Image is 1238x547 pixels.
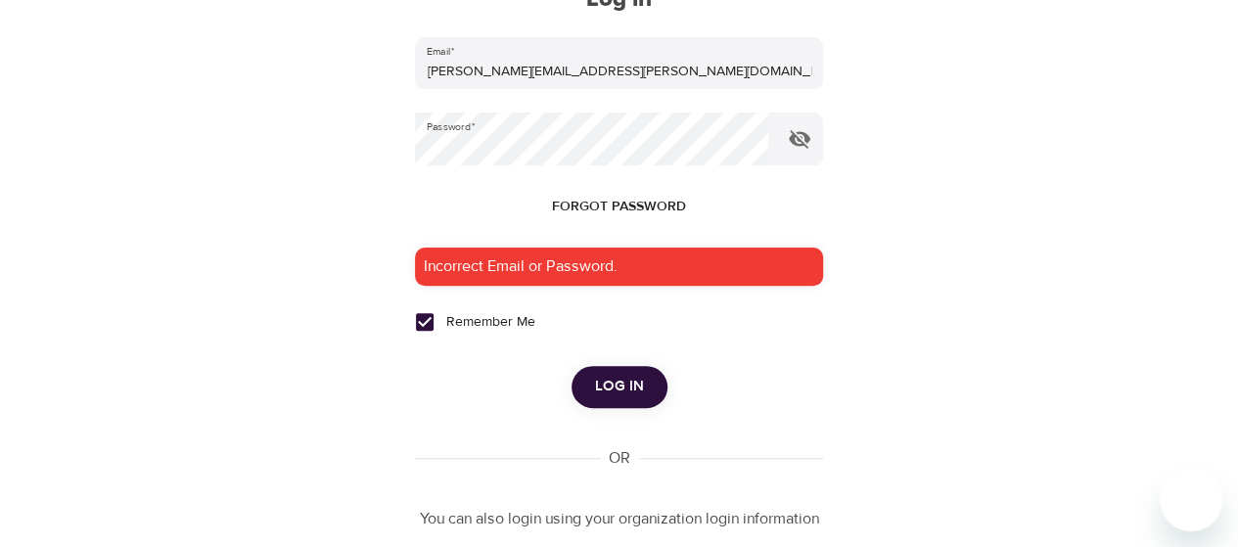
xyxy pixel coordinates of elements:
[544,189,694,225] button: Forgot password
[1160,469,1222,531] iframe: Button to launch messaging window
[445,312,534,333] span: Remember Me
[415,248,822,286] div: Incorrect Email or Password.
[601,447,638,470] div: OR
[552,195,686,219] span: Forgot password
[572,366,667,407] button: Log in
[595,374,644,399] span: Log in
[415,508,822,530] p: You can also login using your organization login information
